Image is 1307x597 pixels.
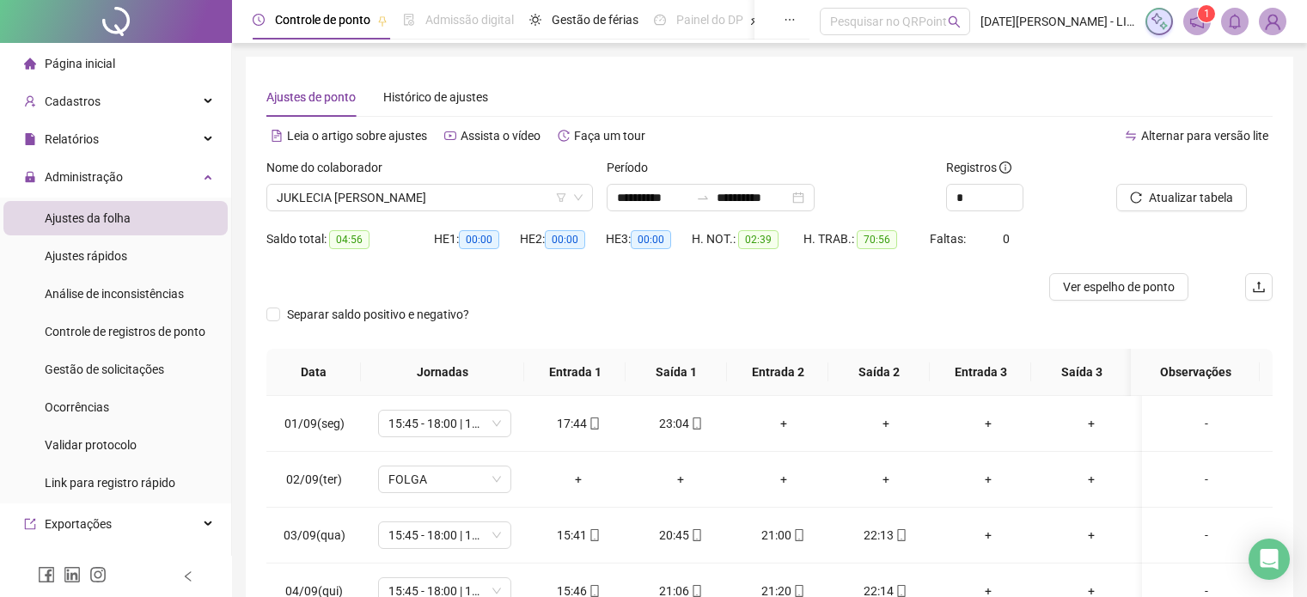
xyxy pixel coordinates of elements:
[45,400,109,414] span: Ocorrências
[1130,192,1142,204] span: reload
[894,529,907,541] span: mobile
[1125,130,1137,142] span: swap
[266,158,394,177] label: Nome do colaborador
[24,133,36,145] span: file
[828,349,930,396] th: Saída 2
[541,414,615,433] div: 17:44
[848,414,923,433] div: +
[951,470,1026,489] div: +
[1252,280,1266,294] span: upload
[750,15,760,26] span: pushpin
[275,13,370,27] span: Controle de ponto
[377,15,388,26] span: pushpin
[45,132,99,146] span: Relatórios
[1198,5,1215,22] sup: 1
[558,130,570,142] span: history
[45,325,205,338] span: Controle de registros de ponto
[791,529,805,541] span: mobile
[266,349,361,396] th: Data
[696,191,710,204] span: swap-right
[64,566,81,583] span: linkedin
[1156,526,1257,545] div: -
[182,570,194,582] span: left
[1156,470,1257,489] div: -
[676,13,743,27] span: Painel do DP
[24,171,36,183] span: lock
[689,417,703,429] span: mobile
[1189,14,1205,29] span: notification
[541,526,615,545] div: 15:41
[746,470,821,489] div: +
[894,585,907,597] span: mobile
[45,555,108,569] span: Integrações
[626,349,727,396] th: Saída 1
[654,14,666,26] span: dashboard
[644,414,718,433] div: 23:04
[524,349,626,396] th: Entrada 1
[857,230,897,249] span: 70:56
[45,287,184,301] span: Análise de inconsistências
[803,229,929,249] div: H. TRAB.:
[45,362,164,376] span: Gestão de solicitações
[461,129,541,143] span: Assista o vídeo
[277,185,583,210] span: JUKLECIA ALVEZ FEITOSA
[286,472,342,486] span: 02/09(ter)
[45,517,112,531] span: Exportações
[951,526,1026,545] div: +
[1156,414,1257,433] div: -
[284,528,345,542] span: 03/09(qua)
[552,13,638,27] span: Gestão de férias
[587,529,601,541] span: mobile
[692,229,803,249] div: H. NOT.:
[253,14,265,26] span: clock-circle
[45,249,127,263] span: Ajustes rápidos
[1227,14,1243,29] span: bell
[45,211,131,225] span: Ajustes da folha
[284,417,345,430] span: 01/09(seg)
[1054,526,1128,545] div: +
[388,466,501,492] span: FOLGA
[287,129,427,143] span: Leia o artigo sobre ajustes
[644,526,718,545] div: 20:45
[696,191,710,204] span: to
[607,158,659,177] label: Período
[1054,414,1128,433] div: +
[848,470,923,489] div: +
[1249,539,1290,580] div: Open Intercom Messenger
[388,522,501,548] span: 15:45 - 18:00 | 18:15 - 22:00
[606,229,692,249] div: HE 3:
[574,129,645,143] span: Faça um tour
[587,585,601,597] span: mobile
[434,229,520,249] div: HE 1:
[271,130,283,142] span: file-text
[1145,362,1246,381] span: Observações
[1031,349,1133,396] th: Saída 3
[89,566,107,583] span: instagram
[24,518,36,530] span: export
[1141,129,1268,143] span: Alternar para versão lite
[403,14,415,26] span: file-done
[791,585,805,597] span: mobile
[573,192,583,203] span: down
[631,230,671,249] span: 00:00
[1150,12,1169,31] img: sparkle-icon.fc2bf0ac1784a2077858766a79e2daf3.svg
[520,229,606,249] div: HE 2:
[38,566,55,583] span: facebook
[1063,277,1175,296] span: Ver espelho de ponto
[329,230,370,249] span: 04:56
[45,94,101,108] span: Cadastros
[444,130,456,142] span: youtube
[689,529,703,541] span: mobile
[784,14,796,26] span: ellipsis
[1054,470,1128,489] div: +
[45,438,137,452] span: Validar protocolo
[951,414,1026,433] div: +
[1149,188,1233,207] span: Atualizar tabela
[541,470,615,489] div: +
[1003,232,1010,246] span: 0
[930,232,968,246] span: Faltas:
[45,476,175,490] span: Link para registro rápido
[556,192,566,203] span: filter
[383,90,488,104] span: Histórico de ajustes
[388,411,501,436] span: 15:45 - 18:00 | 18:15 - 22:00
